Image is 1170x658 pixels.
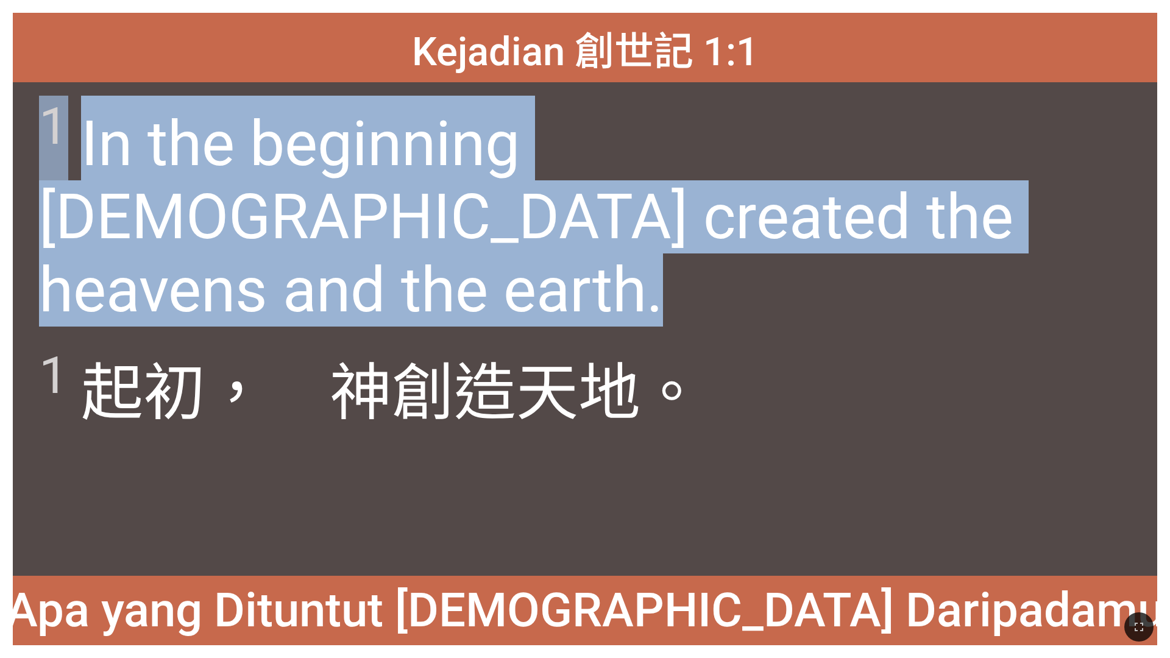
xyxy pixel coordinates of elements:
wh7225: ， 神 [205,356,703,430]
wh1254: 天 [516,356,703,430]
sup: 1 [39,96,68,157]
wh776: 。 [640,356,703,430]
wh430: 創造 [392,356,703,430]
span: In the beginning [DEMOGRAPHIC_DATA] created the heavens and the earth. [39,96,1131,327]
wh8064: 地 [578,356,703,430]
sup: 1 [39,345,68,406]
span: 起初 [39,342,703,432]
span: Kejadian 創世記 1:1 [412,19,759,77]
span: Apa yang Dituntut [DEMOGRAPHIC_DATA] Daripadamu [6,582,1164,638]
